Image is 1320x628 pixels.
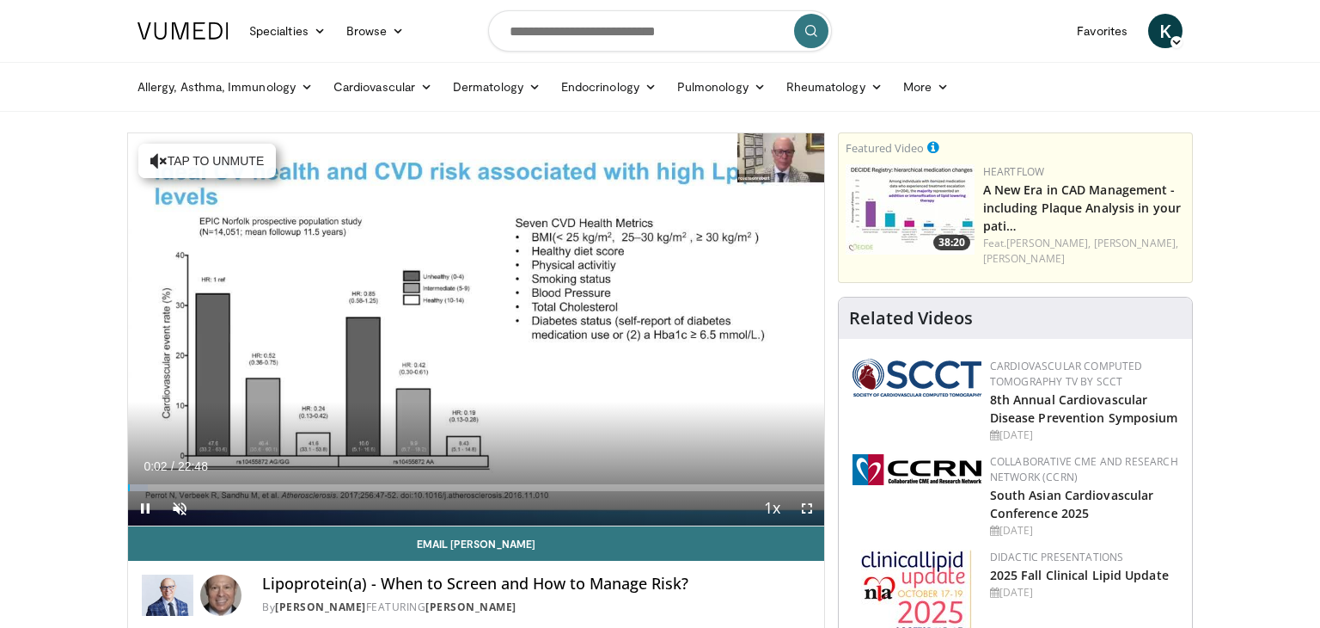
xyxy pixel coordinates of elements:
[1148,14,1182,48] a: K
[846,140,924,156] small: Featured Video
[983,164,1045,179] a: Heartflow
[162,491,197,526] button: Unmute
[200,575,241,616] img: Avatar
[275,600,366,614] a: [PERSON_NAME]
[137,22,229,40] img: VuMedi Logo
[776,70,893,104] a: Rheumatology
[1094,236,1178,250] a: [PERSON_NAME],
[128,526,824,561] a: Email [PERSON_NAME]
[667,70,776,104] a: Pulmonology
[990,567,1169,583] a: 2025 Fall Clinical Lipid Update
[178,459,208,473] span: 22:48
[990,391,1178,426] a: 8th Annual Cardiovascular Disease Prevention Symposium
[127,70,323,104] a: Allergy, Asthma, Immunology
[849,308,973,329] h4: Related Videos
[990,585,1178,600] div: [DATE]
[846,164,975,255] a: 38:20
[171,459,174,473] span: /
[323,70,443,104] a: Cardiovascular
[128,133,824,526] video-js: Video Player
[852,454,981,485] img: a04ee3ba-8487-4636-b0fb-5e8d268f3737.png.150x105_q85_autocrop_double_scale_upscale_version-0.2.png
[425,600,516,614] a: [PERSON_NAME]
[990,550,1178,565] div: Didactic Presentations
[262,575,810,594] h4: Lipoprotein(a) - When to Screen and How to Manage Risk?
[846,164,975,255] img: 738d0e2d-290f-4d89-8861-908fb8b721dc.150x105_q85_crop-smart_upscale.jpg
[990,359,1143,389] a: Cardiovascular Computed Tomography TV by SCCT
[852,359,981,397] img: 51a70120-4f25-49cc-93a4-67582377e75f.png.150x105_q85_autocrop_double_scale_upscale_version-0.2.png
[138,144,276,178] button: Tap to unmute
[128,491,162,526] button: Pause
[893,70,959,104] a: More
[443,70,551,104] a: Dermatology
[983,251,1065,266] a: [PERSON_NAME]
[551,70,667,104] a: Endocrinology
[336,14,415,48] a: Browse
[983,182,1181,234] a: A New Era in CAD Management - including Plaque Analysis in your pati…
[933,235,970,250] span: 38:20
[990,428,1178,443] div: [DATE]
[990,487,1154,521] a: South Asian Cardiovascular Conference 2025
[990,523,1178,539] div: [DATE]
[239,14,336,48] a: Specialties
[755,491,790,526] button: Playback Rate
[983,236,1185,267] div: Feat.
[262,600,810,615] div: By FEATURING
[128,484,824,491] div: Progress Bar
[1066,14,1138,48] a: Favorites
[990,454,1178,484] a: Collaborative CME and Research Network (CCRN)
[144,459,167,473] span: 0:02
[488,10,832,52] input: Search topics, interventions
[1006,236,1091,250] a: [PERSON_NAME],
[790,491,824,526] button: Fullscreen
[142,575,193,616] img: Dr. Robert S. Rosenson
